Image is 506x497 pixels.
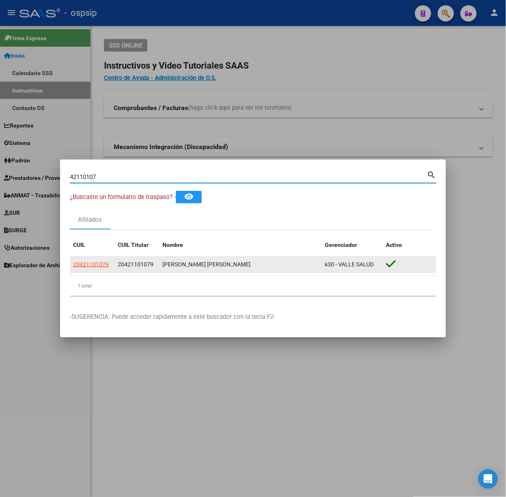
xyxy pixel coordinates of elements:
datatable-header-cell: Nombre [159,236,322,254]
span: 20421101079 [73,261,109,268]
div: 1 total [70,276,436,296]
datatable-header-cell: Gerenciador [322,236,383,254]
span: CUIL Titular [118,242,149,248]
span: 20421101079 [118,261,154,268]
div: Open Intercom Messenger [478,469,498,489]
mat-icon: remove_red_eye [184,192,194,201]
div: [PERSON_NAME] [PERSON_NAME] [162,260,318,269]
span: ¿Buscaste un formulario de traspaso? - [70,193,176,201]
span: Nombre [162,242,183,248]
div: Afiliados [78,215,102,225]
span: k30 - VALLE SALUD [325,261,374,268]
datatable-header-cell: CUIL Titular [115,236,159,254]
datatable-header-cell: CUIL [70,236,115,254]
datatable-header-cell: Activo [383,236,436,254]
mat-icon: search [427,169,437,179]
span: Activo [386,242,402,248]
span: Gerenciador [325,242,357,248]
p: -SUGERENCIA: Puede acceder rapidamente a este buscador con la tecla F2- [70,312,436,322]
span: CUIL [73,242,85,248]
